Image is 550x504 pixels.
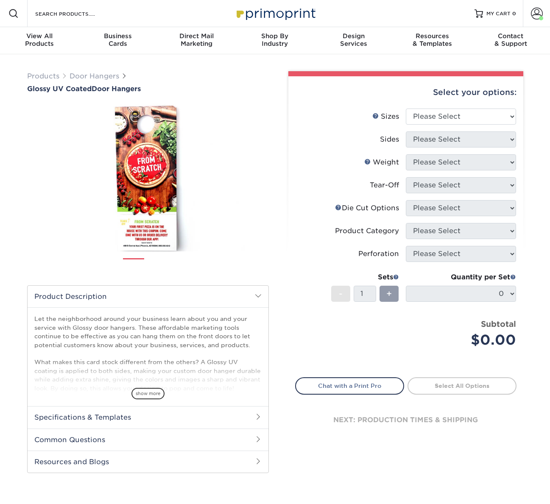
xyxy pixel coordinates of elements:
a: DesignServices [314,27,393,54]
h2: Resources and Blogs [28,451,268,473]
div: $0.00 [412,330,516,350]
div: Marketing [157,32,236,47]
span: MY CART [486,10,511,17]
span: Shop By [236,32,314,40]
div: Die Cut Options [335,203,399,213]
div: Tear-Off [370,180,399,190]
a: Shop ByIndustry [236,27,314,54]
span: + [386,287,392,300]
a: Door Hangers [70,72,119,80]
a: Direct MailMarketing [157,27,236,54]
a: Contact& Support [472,27,550,54]
div: Perforation [358,249,399,259]
div: next: production times & shipping [295,395,516,446]
h2: Common Questions [28,429,268,451]
a: Products [27,72,59,80]
div: Sides [380,134,399,145]
span: Business [78,32,157,40]
a: Chat with a Print Pro [295,377,404,394]
div: Product Category [335,226,399,236]
a: Glossy UV CoatedDoor Hangers [27,85,269,93]
a: BusinessCards [78,27,157,54]
span: Glossy UV Coated [27,85,92,93]
h2: Product Description [28,286,268,307]
div: Services [314,32,393,47]
img: Glossy UV Coated 01 [27,94,269,261]
div: Sizes [372,111,399,122]
span: Direct Mail [157,32,236,40]
a: Resources& Templates [393,27,471,54]
input: SEARCH PRODUCTS..... [34,8,117,19]
div: Weight [364,157,399,167]
img: Primoprint [233,4,318,22]
span: 0 [512,11,516,17]
span: Resources [393,32,471,40]
span: show more [131,388,165,399]
a: Select All Options [408,377,516,394]
span: - [339,287,343,300]
div: Industry [236,32,314,47]
img: Door Hangers 01 [123,255,144,276]
div: & Support [472,32,550,47]
h2: Specifications & Templates [28,406,268,428]
strong: Subtotal [481,319,516,329]
div: Cards [78,32,157,47]
div: Select your options: [295,76,516,109]
div: Quantity per Set [406,272,516,282]
span: Contact [472,32,550,40]
div: & Templates [393,32,471,47]
h1: Door Hangers [27,85,269,93]
span: Design [314,32,393,40]
img: Door Hangers 02 [151,255,173,276]
div: Sets [331,272,399,282]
